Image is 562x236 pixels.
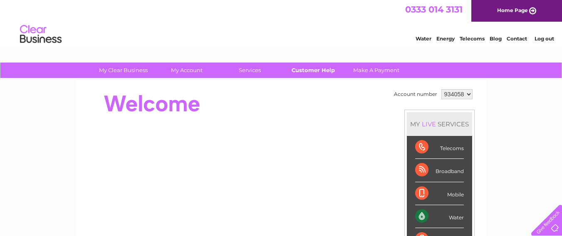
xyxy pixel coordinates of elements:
[20,22,62,47] img: logo.png
[416,35,431,42] a: Water
[415,136,464,159] div: Telecoms
[490,35,502,42] a: Blog
[342,63,411,78] a: Make A Payment
[535,35,554,42] a: Log out
[436,35,455,42] a: Energy
[85,5,478,40] div: Clear Business is a trading name of Verastar Limited (registered in [GEOGRAPHIC_DATA] No. 3667643...
[415,159,464,182] div: Broadband
[89,63,158,78] a: My Clear Business
[407,112,472,136] div: MY SERVICES
[460,35,485,42] a: Telecoms
[420,120,438,128] div: LIVE
[215,63,284,78] a: Services
[507,35,527,42] a: Contact
[415,182,464,205] div: Mobile
[405,4,463,15] a: 0333 014 3131
[152,63,221,78] a: My Account
[415,205,464,228] div: Water
[392,87,439,101] td: Account number
[279,63,347,78] a: Customer Help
